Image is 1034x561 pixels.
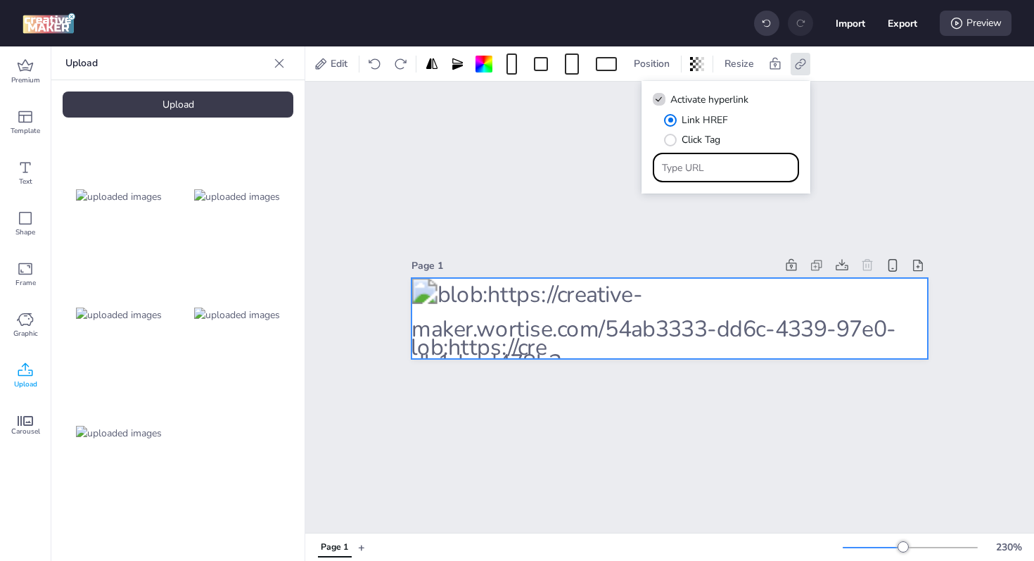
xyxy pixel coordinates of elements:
img: uploaded images [76,308,162,322]
p: Upload [65,46,268,80]
input: Type URL [662,160,791,175]
div: Tabs [311,535,358,560]
span: Link HREF [682,113,728,127]
span: Upload [14,379,37,390]
img: uploaded images [76,426,162,441]
span: Frame [15,277,36,289]
span: Shape [15,227,35,238]
span: Carousel [11,426,40,437]
span: Template [11,125,40,137]
span: Activate hyperlink [670,92,748,107]
div: 230 % [992,540,1026,555]
img: uploaded images [76,189,162,204]
img: logo Creative Maker [23,13,75,34]
button: Import [836,8,865,38]
img: uploaded images [194,189,280,204]
span: Position [631,56,672,71]
span: Graphic [13,328,38,339]
div: Upload [63,92,293,118]
span: Click Tag [682,132,720,147]
img: uploaded images [194,308,280,322]
span: Text [19,176,32,187]
div: Page 1 [321,541,348,554]
button: Export [888,8,917,38]
div: Page 1 [411,258,777,273]
span: Edit [328,56,350,71]
span: Premium [11,75,40,86]
div: Preview [940,11,1011,36]
span: Resize [722,56,757,71]
button: + [358,535,365,560]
